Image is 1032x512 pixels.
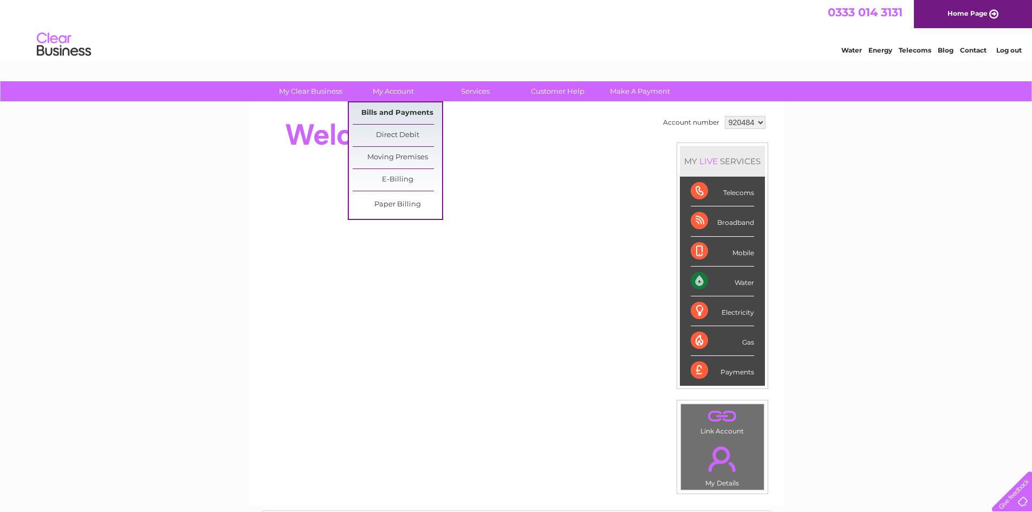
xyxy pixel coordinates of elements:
a: Moving Premises [353,147,442,168]
a: 0333 014 3131 [828,5,903,19]
a: Bills and Payments [353,102,442,124]
td: Account number [660,113,722,132]
a: Contact [960,46,986,54]
a: E-Billing [353,169,442,191]
a: Water [841,46,862,54]
a: Make A Payment [595,81,685,101]
div: Clear Business is a trading name of Verastar Limited (registered in [GEOGRAPHIC_DATA] No. 3667643... [261,6,773,53]
div: MY SERVICES [680,146,765,177]
div: Payments [691,356,754,385]
a: Energy [868,46,892,54]
td: Link Account [680,404,764,438]
td: My Details [680,437,764,490]
a: Services [431,81,520,101]
div: Telecoms [691,177,754,206]
a: Direct Debit [353,125,442,146]
div: Broadband [691,206,754,236]
a: Paper Billing [353,194,442,216]
a: Blog [938,46,953,54]
a: My Clear Business [266,81,355,101]
a: . [684,440,761,478]
a: Customer Help [513,81,602,101]
div: Mobile [691,237,754,267]
img: logo.png [36,28,92,61]
div: Electricity [691,296,754,326]
a: My Account [348,81,438,101]
a: Telecoms [899,46,931,54]
div: Gas [691,326,754,356]
a: . [684,407,761,426]
div: Water [691,267,754,296]
a: Log out [996,46,1022,54]
div: LIVE [697,156,720,166]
